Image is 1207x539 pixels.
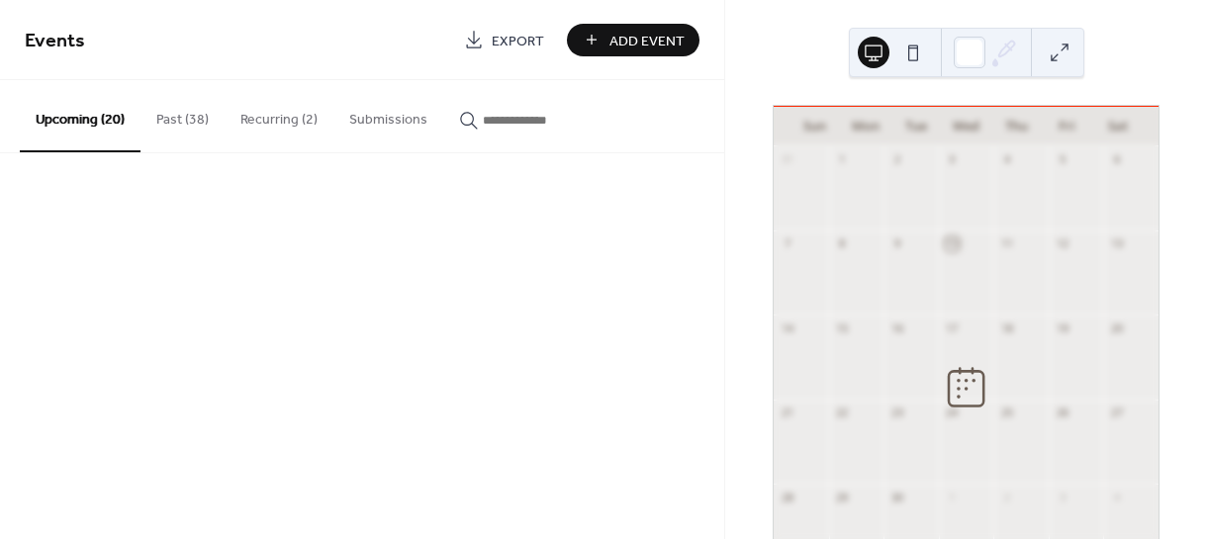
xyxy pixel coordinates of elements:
div: 11 [999,236,1014,251]
div: 21 [780,405,794,420]
a: Export [449,24,559,56]
div: Tue [890,107,941,146]
button: Past (38) [140,80,225,150]
div: Thu [991,107,1042,146]
div: Mon [840,107,890,146]
div: 16 [889,320,904,335]
div: 28 [780,490,794,504]
div: 14 [780,320,794,335]
div: 9 [889,236,904,251]
div: 12 [1055,236,1069,251]
div: 30 [889,490,904,504]
div: 18 [999,320,1014,335]
div: 17 [945,320,960,335]
div: 29 [835,490,850,504]
div: Sun [789,107,840,146]
div: 3 [945,152,960,167]
div: 10 [945,236,960,251]
div: 2 [889,152,904,167]
div: 27 [1109,405,1124,420]
div: Wed [941,107,991,146]
div: 13 [1109,236,1124,251]
div: 1 [945,490,960,504]
button: Recurring (2) [225,80,333,150]
div: 5 [1055,152,1069,167]
button: Add Event [567,24,699,56]
div: 2 [999,490,1014,504]
button: Upcoming (20) [20,80,140,152]
div: 4 [1109,490,1124,504]
div: 19 [1055,320,1069,335]
button: Submissions [333,80,443,150]
div: 6 [1109,152,1124,167]
div: 26 [1055,405,1069,420]
div: 24 [945,405,960,420]
div: 23 [889,405,904,420]
div: Fri [1042,107,1092,146]
div: 1 [835,152,850,167]
div: 15 [835,320,850,335]
div: Sat [1092,107,1143,146]
span: Export [492,31,544,51]
div: 7 [780,236,794,251]
div: 20 [1109,320,1124,335]
div: 3 [1055,490,1069,504]
div: 31 [780,152,794,167]
div: 25 [999,405,1014,420]
div: 4 [999,152,1014,167]
div: 22 [835,405,850,420]
span: Events [25,22,85,60]
div: 8 [835,236,850,251]
span: Add Event [609,31,685,51]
